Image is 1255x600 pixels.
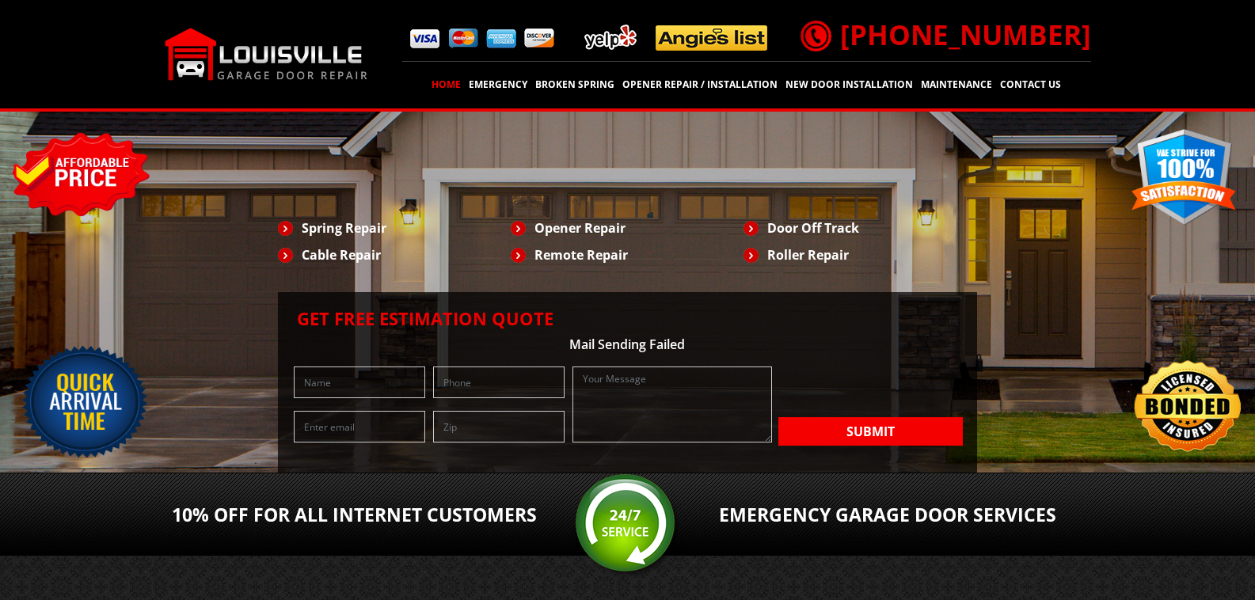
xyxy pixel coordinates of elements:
img: pay3.png [486,29,516,48]
a: Contact Us [998,74,1063,96]
img: pay1.png [410,29,440,48]
a: Broken Spring [533,74,617,96]
input: Phone [433,366,565,398]
li: Cable Repair [278,241,511,268]
li: Spring Repair [278,215,511,241]
input: Zip [433,411,565,442]
h2: Get Free Estimation Quote [286,308,970,328]
h2: Emergency Garage Door services [719,504,1091,526]
img: pay4.png [524,28,554,48]
img: pay2.png [448,28,478,48]
button: Submit [778,417,963,446]
img: add.png [578,18,774,57]
li: Opener Repair [511,215,743,241]
span: Mail Sending Failed [569,336,685,353]
li: Remote Repair [511,241,743,268]
img: Louisville.png [165,28,368,81]
li: Door Off Track [743,215,976,241]
a: Opener Repair / Installation [620,74,780,96]
img: call.png [796,16,835,55]
a: Maintenance [918,74,994,96]
a: EMERGENCY [466,74,530,96]
li: Roller Repair [743,241,976,268]
input: Enter email [294,411,425,442]
img: srv.png [573,473,682,581]
h2: 10% OFF For All Internet Customers [165,504,537,526]
input: Name [294,366,425,398]
a: New door installation [783,74,915,96]
a: Home [429,74,463,96]
iframe: reCAPTCHA [778,366,964,414]
a: [PHONE_NUMBER] [801,16,1091,53]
